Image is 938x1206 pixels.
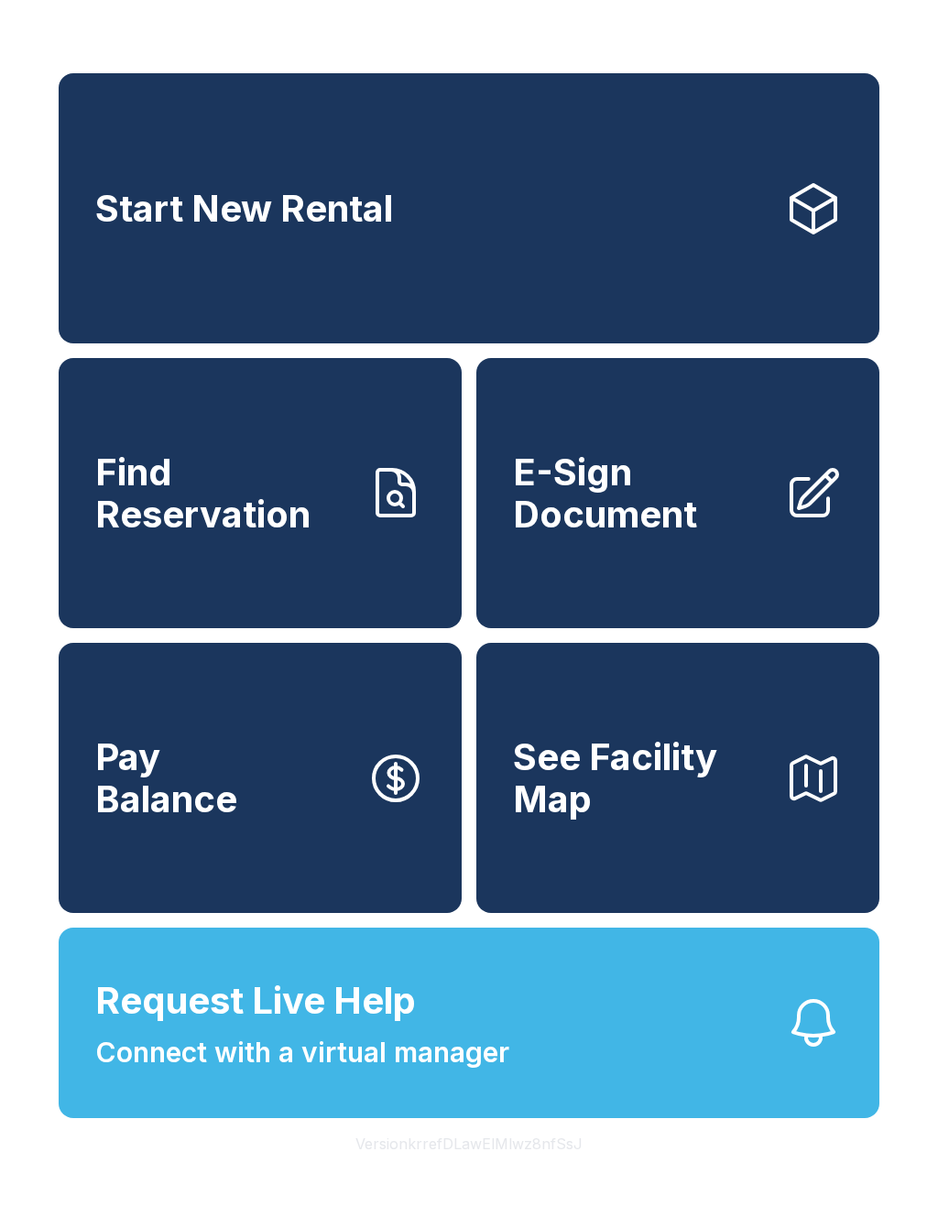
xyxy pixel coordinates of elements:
[95,188,393,230] span: Start New Rental
[59,73,879,343] a: Start New Rental
[59,928,879,1118] button: Request Live HelpConnect with a virtual manager
[476,358,879,628] a: E-Sign Document
[95,1032,509,1073] span: Connect with a virtual manager
[513,451,769,535] span: E-Sign Document
[476,643,879,913] button: See Facility Map
[95,736,237,820] span: Pay Balance
[513,736,769,820] span: See Facility Map
[59,358,462,628] a: Find Reservation
[95,973,416,1028] span: Request Live Help
[341,1118,597,1169] button: VersionkrrefDLawElMlwz8nfSsJ
[59,643,462,913] button: PayBalance
[95,451,352,535] span: Find Reservation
